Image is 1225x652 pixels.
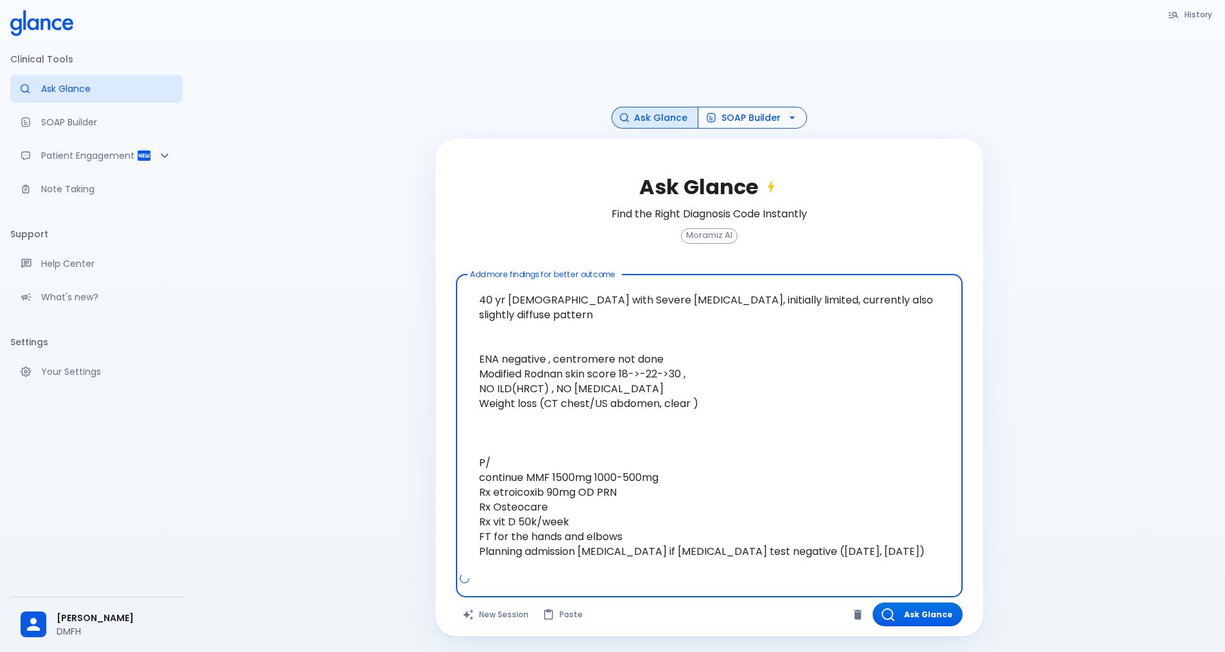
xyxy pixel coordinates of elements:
button: Clear [848,605,867,624]
button: Paste from clipboard [536,602,590,626]
p: Patient Engagement [41,149,136,162]
li: Clinical Tools [10,44,183,75]
p: What's new? [41,291,172,303]
label: Add more findings for better outcome [470,269,615,280]
span: Moramiz AI [682,231,737,240]
p: Your Settings [41,365,172,378]
p: SOAP Builder [41,116,172,129]
div: [PERSON_NAME]DMFH [10,602,183,647]
a: Docugen: Compose a clinical documentation in seconds [10,108,183,136]
button: SOAP Builder [698,107,807,129]
a: Advanced note-taking [10,175,183,203]
p: Help Center [41,257,172,270]
span: [PERSON_NAME] [57,611,172,625]
button: Clears all inputs and results. [456,602,536,626]
button: Ask Glance [612,107,698,129]
li: Settings [10,327,183,358]
h2: Ask Glance [639,175,779,199]
li: Support [10,219,183,249]
div: Recent updates and feature releases [10,283,183,311]
a: Moramiz: Find ICD10AM codes instantly [10,75,183,103]
button: Ask Glance [873,602,963,626]
button: History [1161,5,1220,24]
p: Note Taking [41,183,172,195]
div: Patient Reports & Referrals [10,141,183,170]
p: Ask Glance [41,82,172,95]
a: Get help from our support team [10,249,183,278]
textarea: 40 yr [DEMOGRAPHIC_DATA] with Severe [MEDICAL_DATA], initially limited, currently also slightly d... [465,280,954,572]
a: Manage your settings [10,358,183,386]
p: DMFH [57,625,172,638]
h6: Find the Right Diagnosis Code Instantly [612,205,807,223]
